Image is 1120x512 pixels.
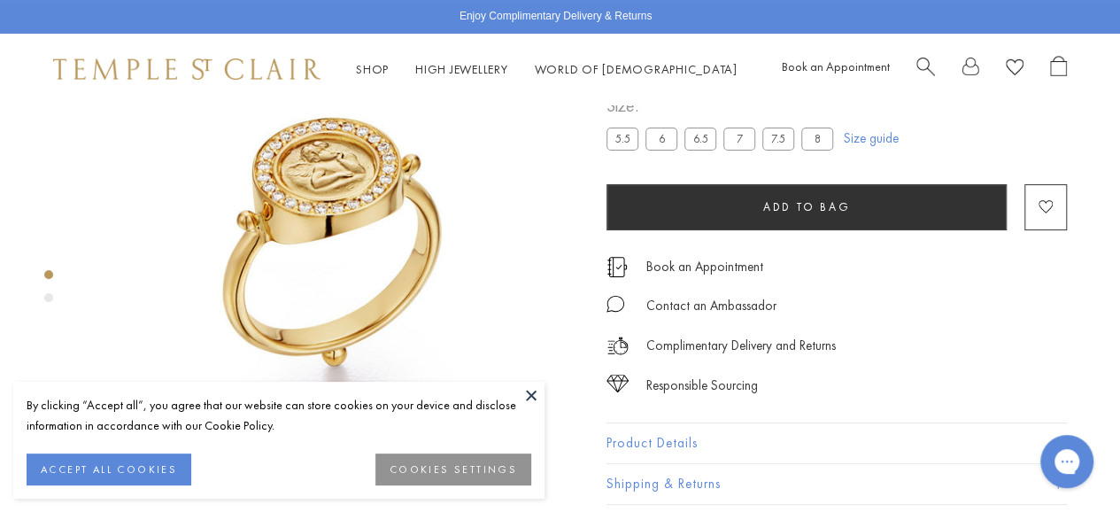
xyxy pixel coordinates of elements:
span: Add to bag [763,199,850,214]
a: Book an Appointment [782,58,890,74]
label: 5.5 [606,128,638,150]
span: Size: [606,91,840,120]
label: 6.5 [684,128,716,150]
a: View Wishlist [1006,56,1023,83]
button: ACCEPT ALL COOKIES [27,454,191,485]
button: Shipping & Returns [606,464,1067,504]
a: Book an Appointment [646,257,763,276]
img: icon_appointment.svg [606,257,628,277]
img: Temple St. Clair [53,58,321,80]
p: Complimentary Delivery and Returns [646,335,836,357]
div: By clicking “Accept all”, you agree that our website can store cookies on your device and disclos... [27,395,531,436]
label: 7.5 [762,128,794,150]
a: Search [916,56,935,83]
nav: Main navigation [356,58,738,81]
button: Add to bag [606,184,1007,230]
a: Open Shopping Bag [1050,56,1067,83]
div: Product gallery navigation [44,266,53,316]
a: Size guide [844,129,899,147]
img: icon_delivery.svg [606,335,629,357]
div: Responsible Sourcing [646,375,758,397]
label: 8 [801,128,833,150]
img: MessageIcon-01_2.svg [606,295,624,313]
a: World of [DEMOGRAPHIC_DATA]World of [DEMOGRAPHIC_DATA] [535,61,738,77]
div: Contact an Ambassador [646,295,776,317]
a: ShopShop [356,61,389,77]
button: COOKIES SETTINGS [375,454,531,485]
p: Enjoy Complimentary Delivery & Returns [460,8,652,26]
iframe: Gorgias live chat messenger [1031,429,1102,494]
a: High JewelleryHigh Jewellery [415,61,508,77]
label: 6 [645,128,677,150]
img: icon_sourcing.svg [606,375,629,392]
label: 7 [723,128,755,150]
button: Product Details [606,423,1067,463]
